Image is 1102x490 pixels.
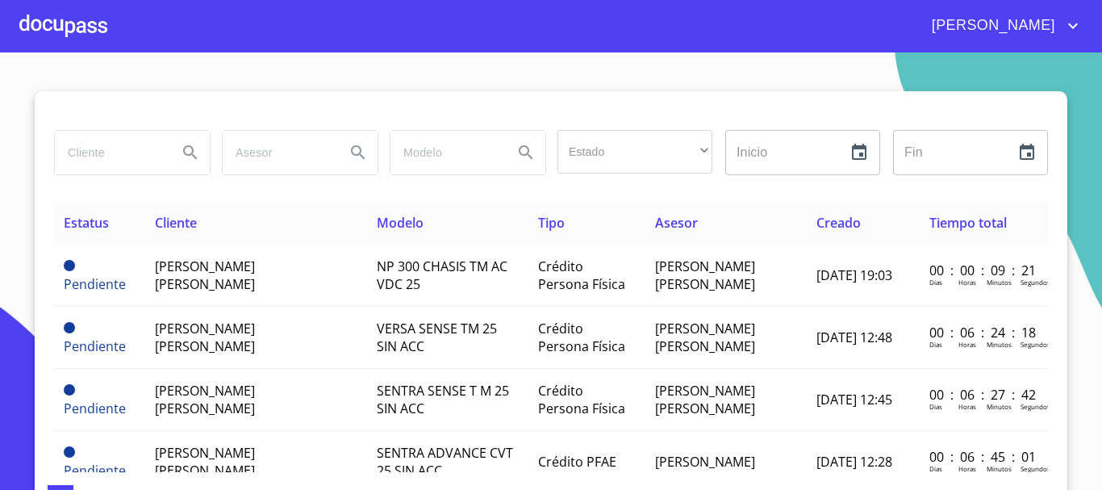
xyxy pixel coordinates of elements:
[1021,278,1050,287] p: Segundos
[64,214,109,232] span: Estatus
[929,402,942,411] p: Dias
[377,258,507,293] span: NP 300 CHASIS TM AC VDC 25
[64,384,75,396] span: Pendiente
[655,453,755,471] span: [PERSON_NAME]
[538,214,565,232] span: Tipo
[538,382,625,417] span: Crédito Persona Física
[155,258,255,293] span: [PERSON_NAME] [PERSON_NAME]
[929,214,1007,232] span: Tiempo total
[987,278,1012,287] p: Minutos
[920,13,1083,39] button: account of current user
[377,382,509,417] span: SENTRA SENSE T M 25 SIN ACC
[929,386,1038,404] p: 00 : 06 : 27 : 42
[557,130,712,174] div: ​
[390,131,500,174] input: search
[64,275,126,293] span: Pendiente
[929,464,942,473] p: Dias
[987,340,1012,349] p: Minutos
[987,464,1012,473] p: Minutos
[816,329,892,346] span: [DATE] 12:48
[155,444,255,480] span: [PERSON_NAME] [PERSON_NAME]
[377,444,513,480] span: SENTRA ADVANCE CVT 25 SIN ACC
[223,131,332,174] input: search
[155,214,197,232] span: Cliente
[538,258,625,293] span: Crédito Persona Física
[339,133,378,172] button: Search
[929,340,942,349] p: Dias
[1021,464,1050,473] p: Segundos
[538,320,625,355] span: Crédito Persona Física
[929,448,1038,466] p: 00 : 06 : 45 : 01
[64,462,126,480] span: Pendiente
[958,278,976,287] p: Horas
[155,382,255,417] span: [PERSON_NAME] [PERSON_NAME]
[1021,402,1050,411] p: Segundos
[816,214,861,232] span: Creado
[171,133,210,172] button: Search
[655,382,755,417] span: [PERSON_NAME] [PERSON_NAME]
[377,320,497,355] span: VERSA SENSE TM 25 SIN ACC
[64,446,75,458] span: Pendiente
[507,133,545,172] button: Search
[816,391,892,408] span: [DATE] 12:45
[1021,340,1050,349] p: Segundos
[987,402,1012,411] p: Minutos
[958,402,976,411] p: Horas
[64,400,126,417] span: Pendiente
[64,337,126,355] span: Pendiente
[55,131,165,174] input: search
[920,13,1063,39] span: [PERSON_NAME]
[958,340,976,349] p: Horas
[155,320,255,355] span: [PERSON_NAME] [PERSON_NAME]
[816,266,892,284] span: [DATE] 19:03
[929,262,1038,279] p: 00 : 00 : 09 : 21
[64,322,75,333] span: Pendiente
[64,260,75,271] span: Pendiente
[929,324,1038,341] p: 00 : 06 : 24 : 18
[958,464,976,473] p: Horas
[377,214,424,232] span: Modelo
[929,278,942,287] p: Dias
[816,453,892,471] span: [DATE] 12:28
[655,258,755,293] span: [PERSON_NAME] [PERSON_NAME]
[655,214,698,232] span: Asesor
[538,453,616,471] span: Crédito PFAE
[655,320,755,355] span: [PERSON_NAME] [PERSON_NAME]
